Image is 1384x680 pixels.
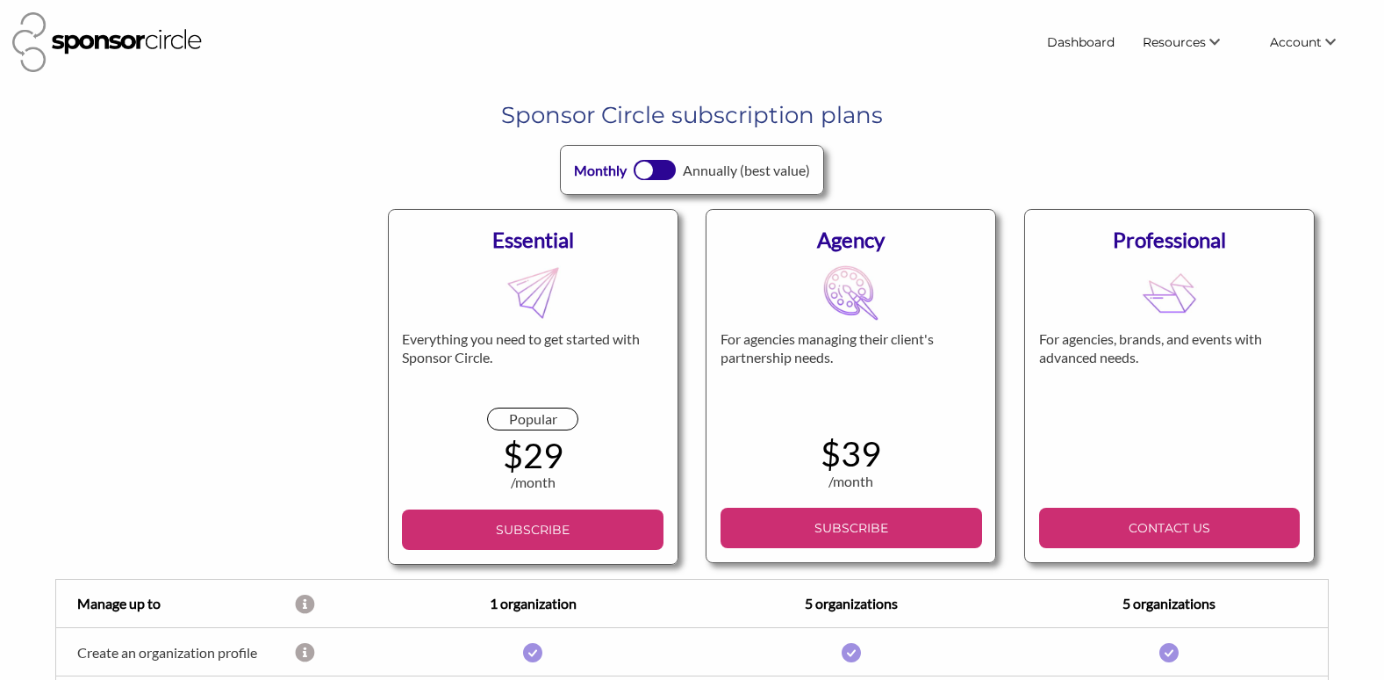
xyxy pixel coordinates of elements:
[1159,643,1179,662] img: i
[402,438,663,472] div: $29
[721,224,982,256] div: Agency
[721,508,982,548] a: SUBSCRIBE
[56,644,295,661] div: Create an organization profile
[12,12,202,72] img: Sponsor Circle Logo
[828,473,873,489] span: /month
[409,517,656,543] p: SUBSCRIBE
[823,265,878,321] img: MDB8YWNjdF8xRVMyQnVKcDI4S0FlS2M5fGZsX2xpdmVfa1QzbGg0YzRNa2NWT1BDV21CQUZza1Zs0031E1MQed
[487,408,578,430] div: Popular
[1143,34,1206,50] span: Resources
[1039,330,1301,408] div: For agencies, brands, and events with advanced needs.
[721,330,982,408] div: For agencies managing their client's partnership needs.
[506,265,561,321] img: MDB8YWNjdF8xRVMyQnVKcDI4S0FlS2M5fGZsX2xpdmVfZ2hUeW9zQmppQkJrVklNa3k3WGg1bXBx00WCYLTg8d
[1010,593,1328,614] div: 5 organizations
[56,593,295,614] div: Manage up to
[1270,34,1322,50] span: Account
[728,515,975,541] p: SUBSCRIBE
[1129,26,1256,58] li: Resources
[1256,26,1372,58] li: Account
[683,160,810,181] div: Annually (best value)
[374,593,692,614] div: 1 organization
[842,643,861,662] img: i
[692,593,1010,614] div: 5 organizations
[721,436,982,470] div: $39
[1039,508,1301,548] a: CONTACT US
[402,510,663,550] a: SUBSCRIBE
[1142,265,1197,321] img: MDB8YWNjdF8xRVMyQnVKcDI4S0FlS2M5fGZsX2xpdmVfemZLY1VLQ1l3QUkzM2FycUE0M0ZwaXNX00M5cMylX0
[402,330,663,408] div: Everything you need to get started with Sponsor Circle.
[1039,224,1301,256] div: Professional
[1033,26,1129,58] a: Dashboard
[523,643,542,662] img: i
[574,160,627,181] div: Monthly
[68,99,1316,131] h1: Sponsor Circle subscription plans
[402,224,663,256] div: Essential
[511,474,556,490] span: /month
[1046,515,1294,541] p: CONTACT US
